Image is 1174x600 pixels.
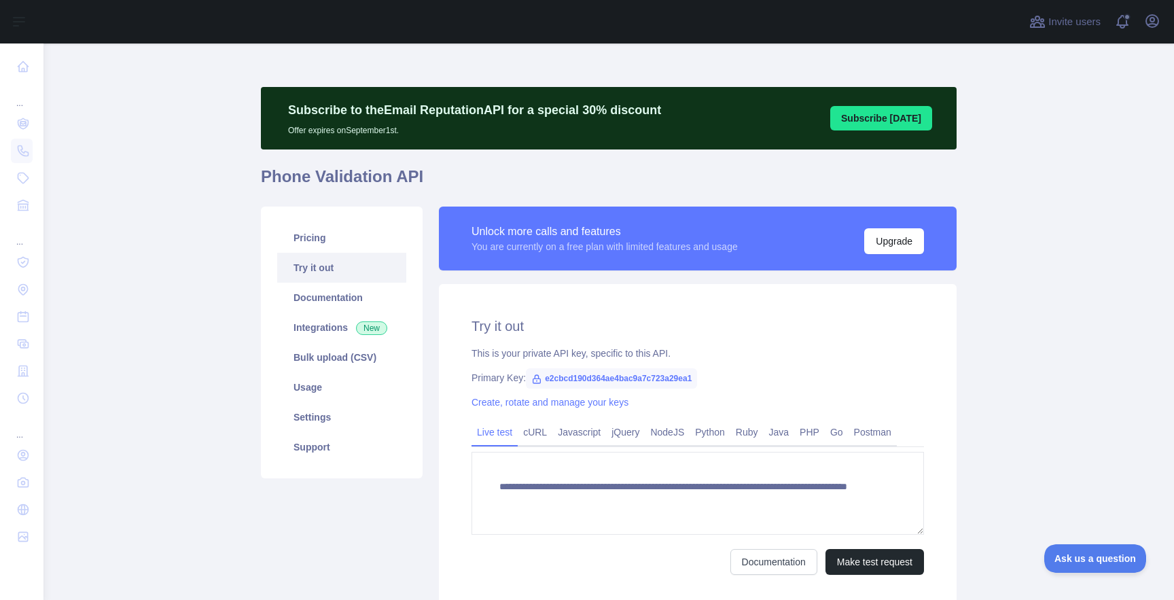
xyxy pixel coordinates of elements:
[552,421,606,443] a: Javascript
[849,421,897,443] a: Postman
[1027,11,1103,33] button: Invite users
[472,421,518,443] a: Live test
[277,432,406,462] a: Support
[794,421,825,443] a: PHP
[288,101,661,120] p: Subscribe to the Email Reputation API for a special 30 % discount
[864,228,924,254] button: Upgrade
[764,421,795,443] a: Java
[606,421,645,443] a: jQuery
[825,421,849,443] a: Go
[277,253,406,283] a: Try it out
[356,321,387,335] span: New
[261,166,957,198] h1: Phone Validation API
[277,372,406,402] a: Usage
[472,347,924,360] div: This is your private API key, specific to this API.
[518,421,552,443] a: cURL
[277,402,406,432] a: Settings
[1044,544,1147,573] iframe: Toggle Customer Support
[288,120,661,136] p: Offer expires on September 1st.
[472,397,628,408] a: Create, rotate and manage your keys
[277,313,406,342] a: Integrations New
[730,421,764,443] a: Ruby
[645,421,690,443] a: NodeJS
[277,223,406,253] a: Pricing
[11,82,33,109] div: ...
[526,368,697,389] span: e2cbcd190d364ae4bac9a7c723a29ea1
[11,413,33,440] div: ...
[730,549,817,575] a: Documentation
[472,240,738,253] div: You are currently on a free plan with limited features and usage
[825,549,924,575] button: Make test request
[472,371,924,385] div: Primary Key:
[277,342,406,372] a: Bulk upload (CSV)
[11,220,33,247] div: ...
[472,317,924,336] h2: Try it out
[690,421,730,443] a: Python
[472,224,738,240] div: Unlock more calls and features
[1048,14,1101,30] span: Invite users
[830,106,932,130] button: Subscribe [DATE]
[277,283,406,313] a: Documentation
